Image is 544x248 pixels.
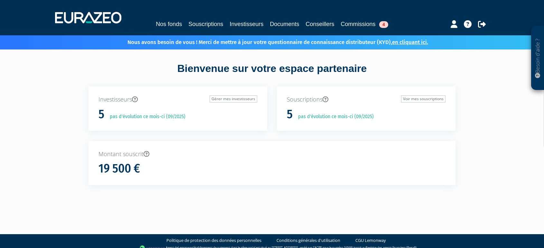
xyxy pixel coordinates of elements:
[270,20,299,29] a: Documents
[166,237,261,244] a: Politique de protection des données personnelles
[392,39,428,46] a: en cliquant ici.
[355,237,386,244] a: CGU Lemonway
[109,37,428,46] p: Nous avons besoin de vous ! Merci de mettre à jour votre questionnaire de connaissance distribute...
[188,20,223,29] a: Souscriptions
[55,12,121,23] img: 1732889491-logotype_eurazeo_blanc_rvb.png
[287,108,293,121] h1: 5
[210,95,257,102] a: Gérer mes investisseurs
[98,150,446,158] p: Montant souscrit
[98,95,257,104] p: Investisseurs
[401,95,446,102] a: Voir mes souscriptions
[98,108,104,121] h1: 5
[105,113,185,120] p: pas d'évolution ce mois-ci (09/2025)
[98,162,140,175] h1: 19 500 €
[277,237,340,244] a: Conditions générales d'utilisation
[230,20,263,29] a: Investisseurs
[306,20,334,29] a: Conseillers
[84,61,460,86] div: Bienvenue sur votre espace partenaire
[379,21,388,28] span: 4
[534,29,541,87] p: Besoin d'aide ?
[341,20,388,29] a: Commissions4
[294,113,374,120] p: pas d'évolution ce mois-ci (09/2025)
[287,95,446,104] p: Souscriptions
[156,20,182,29] a: Nos fonds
